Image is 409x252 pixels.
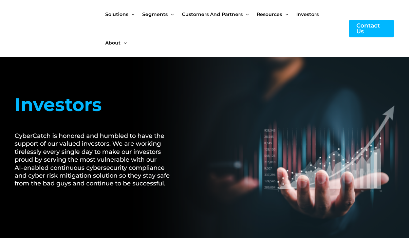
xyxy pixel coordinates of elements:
[15,91,178,119] h1: Investors
[12,15,93,43] img: CyberCatch
[105,29,120,57] span: About
[15,132,178,188] h2: CyberCatch is honored and humbled to have the support of our valued investors. We are working tir...
[120,29,127,57] span: Menu Toggle
[349,20,394,37] a: Contact Us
